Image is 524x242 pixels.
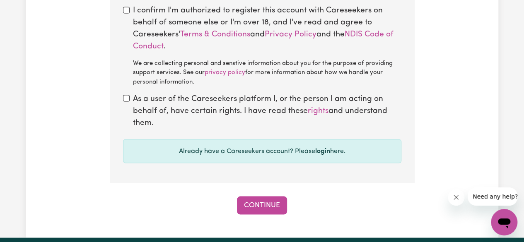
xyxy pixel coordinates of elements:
[205,69,245,75] a: privacy policy
[491,209,517,235] iframe: Button to launch messaging window
[133,5,401,87] label: I confirm I'm authorized to register this account with Careseekers on behalf of someone else or I...
[468,187,517,206] iframe: Message from company
[308,107,328,115] a: rights
[315,148,330,154] a: login
[180,30,250,38] a: Terms & Conditions
[5,6,50,12] span: Need any help?
[265,30,316,38] a: Privacy Policy
[133,59,401,87] div: We are collecting personal and senstive information about you for the purpose of providing suppor...
[123,139,401,163] div: Already have a Careseekers account? Please here.
[133,93,401,129] label: As a user of the Careseekers platform I, or the person I am acting on behalf of, have certain rig...
[448,189,464,206] iframe: Close message
[237,196,287,214] button: Continue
